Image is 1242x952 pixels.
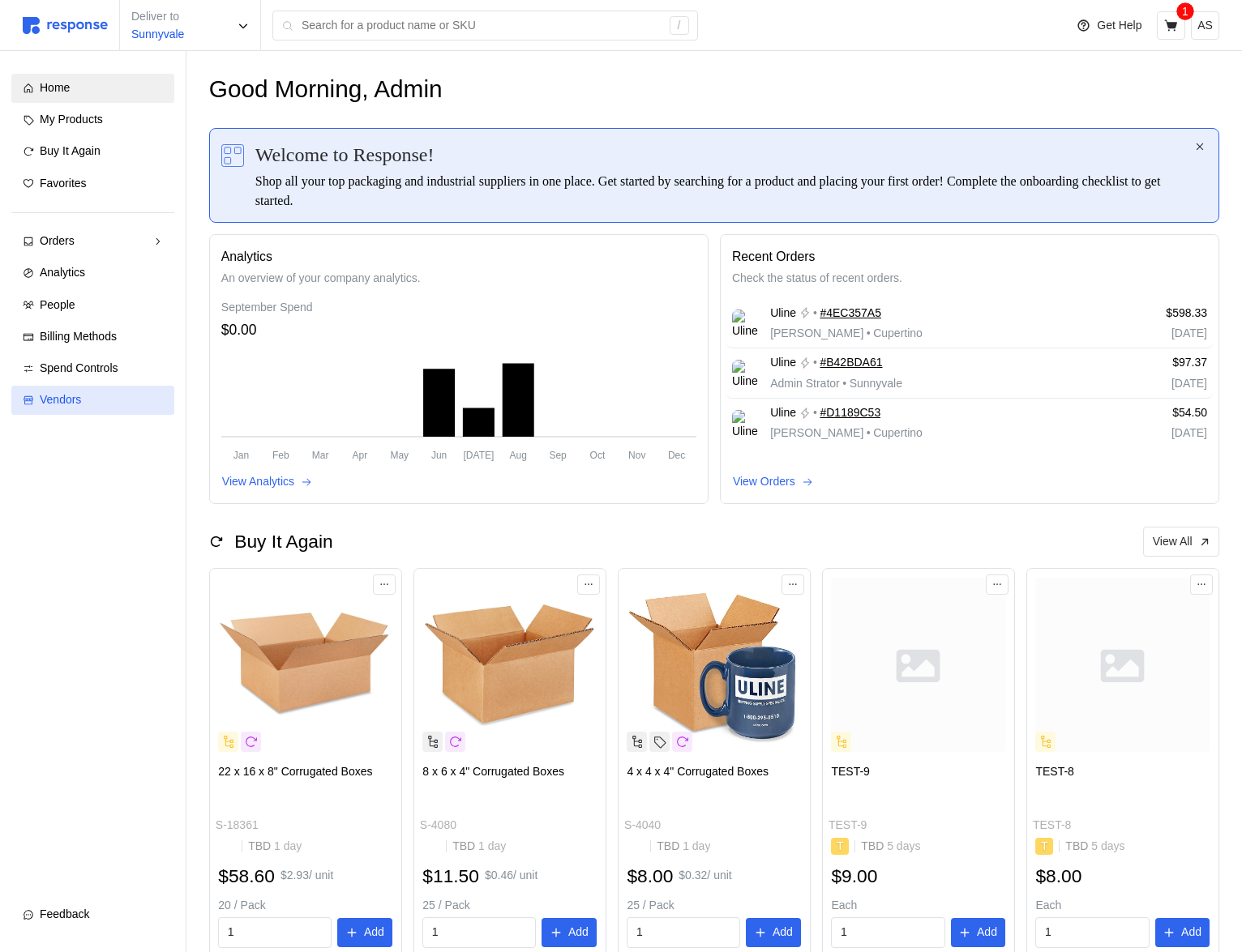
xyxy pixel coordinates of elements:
[218,578,392,752] img: S-18361
[770,325,923,343] p: [PERSON_NAME] Cupertino
[1067,11,1151,41] button: Get Help
[1033,817,1071,835] p: TEST-8
[11,291,174,320] a: People
[831,897,1005,915] p: Each
[11,137,174,166] a: Buy It Again
[248,838,302,856] p: TBD
[820,305,881,322] a: #4EC357A5
[628,449,645,460] tspan: Nov
[218,864,275,889] h2: $58.60
[11,227,174,256] a: Orders
[657,838,710,856] p: TBD
[568,924,589,941] p: Add
[40,81,70,94] span: Home
[977,924,997,941] p: Add
[234,529,332,554] h2: Buy It Again
[11,354,174,383] a: Spend Controls
[131,8,184,26] p: Deliver to
[281,867,333,885] p: $2.93 / unit
[422,864,479,889] h2: $11.50
[863,327,873,339] span: •
[40,266,85,279] span: Analytics
[813,404,817,422] p: •
[1155,918,1210,947] button: Add
[1035,765,1073,778] span: TEST-8
[820,354,882,372] a: #B42BDA61
[221,270,696,288] p: An overview of your company analytics.
[352,449,367,460] tspan: Apr
[841,918,936,947] input: Qty
[23,17,108,34] img: svg%3e
[627,765,769,778] span: 4 x 4 x 4" Corrugated Boxes
[1097,375,1207,393] p: [DATE]
[624,817,661,835] p: S-4040
[732,360,759,386] img: Uline
[837,838,844,856] p: T
[11,322,174,352] a: Billing Methods
[222,473,294,491] p: View Analytics
[1065,838,1124,856] p: TBD
[732,270,1207,288] p: Check the status of recent orders.
[40,113,103,126] span: My Products
[732,246,1207,267] p: Recent Orders
[589,449,605,460] tspan: Oct
[770,425,923,442] p: [PERSON_NAME] Cupertino
[1097,404,1207,422] p: $54.50
[679,867,731,885] p: $0.32 / unit
[1097,425,1207,442] p: [DATE]
[733,473,795,491] p: View Orders
[11,74,174,103] a: Home
[1182,2,1188,20] p: 1
[218,765,372,778] span: 22 x 16 x 8" Corrugated Boxes
[432,918,527,947] input: Qty
[271,839,302,852] span: 1 day
[813,354,817,372] p: •
[40,177,87,190] span: Favorites
[302,11,661,41] input: Search for a product name or SKU
[420,817,456,835] p: S-4080
[509,449,526,460] tspan: Aug
[337,918,392,947] button: Add
[221,299,696,317] div: September Spend
[11,900,174,929] button: Feedback
[221,472,313,492] button: View Analytics
[40,393,81,406] span: Vendors
[1035,578,1210,752] img: svg%3e
[452,838,506,856] p: TBD
[485,867,537,885] p: $0.46 / unit
[1045,918,1140,947] input: Qty
[1143,527,1219,557] button: View All
[1097,17,1141,35] p: Get Help
[732,410,759,437] img: Uline
[255,172,1193,211] div: Shop all your top packaging and industrial suppliers in one place. Get started by searching for a...
[679,839,710,852] span: 1 day
[813,305,817,322] p: •
[1088,839,1124,852] span: 5 days
[1181,924,1201,941] p: Add
[40,298,75,311] span: People
[422,578,597,752] img: S-4080
[668,449,685,460] tspan: Dec
[364,924,384,941] p: Add
[770,404,796,422] span: Uline
[746,918,801,947] button: Add
[1041,838,1048,856] p: T
[272,449,289,460] tspan: Feb
[829,817,867,835] p: TEST-9
[390,449,409,460] tspan: May
[11,258,174,288] a: Analytics
[40,907,89,920] span: Feedback
[209,74,443,105] h1: Good Morning, Admin
[233,449,249,460] tspan: Jan
[221,319,696,341] div: $0.00
[732,310,759,336] img: Uline
[11,386,174,415] a: Vendors
[770,305,796,322] span: Uline
[131,26,184,44] p: Sunnyvale
[831,578,1005,752] img: svg%3e
[627,897,801,915] p: 25 / Pack
[549,449,567,460] tspan: Sep
[627,864,673,889] h2: $8.00
[1097,354,1207,372] p: $97.37
[422,765,564,778] span: 8 x 6 x 4" Corrugated Boxes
